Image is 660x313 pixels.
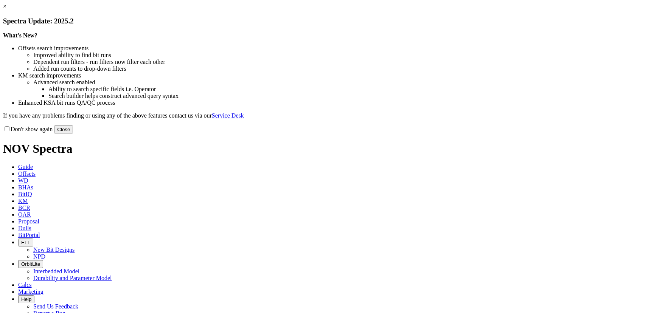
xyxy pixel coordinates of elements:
[33,79,657,86] li: Advanced search enabled
[18,205,30,211] span: BCR
[18,177,28,184] span: WD
[21,240,30,245] span: FTT
[3,126,53,132] label: Don't show again
[33,65,657,72] li: Added run counts to drop-down filters
[18,282,32,288] span: Calcs
[18,198,28,204] span: KM
[21,296,31,302] span: Help
[33,246,75,253] a: New Bit Designs
[3,142,657,156] h1: NOV Spectra
[21,261,40,267] span: OrbitLite
[33,275,112,281] a: Durability and Parameter Model
[18,232,40,238] span: BitPortal
[18,72,657,79] li: KM search improvements
[5,126,9,131] input: Don't show again
[18,191,32,197] span: BitIQ
[54,126,73,133] button: Close
[18,45,657,52] li: Offsets search improvements
[3,112,657,119] p: If you have any problems finding or using any of the above features contact us via our
[3,32,37,39] strong: What's New?
[33,59,657,65] li: Dependent run filters - run filters now filter each other
[33,253,45,260] a: NPD
[18,170,36,177] span: Offsets
[18,99,657,106] li: Enhanced KSA bit runs QA/QC process
[18,164,33,170] span: Guide
[18,184,33,191] span: BHAs
[3,3,6,9] a: ×
[33,268,79,274] a: Interbedded Model
[18,288,43,295] span: Marketing
[18,225,31,231] span: Dulls
[18,218,39,225] span: Proposal
[18,211,31,218] span: OAR
[48,93,657,99] li: Search builder helps construct advanced query syntax
[33,303,78,310] a: Send Us Feedback
[3,17,657,25] h3: Spectra Update: 2025.2
[48,86,657,93] li: Ability to search specific fields i.e. Operator
[33,52,657,59] li: Improved ability to find bit runs
[212,112,244,119] a: Service Desk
